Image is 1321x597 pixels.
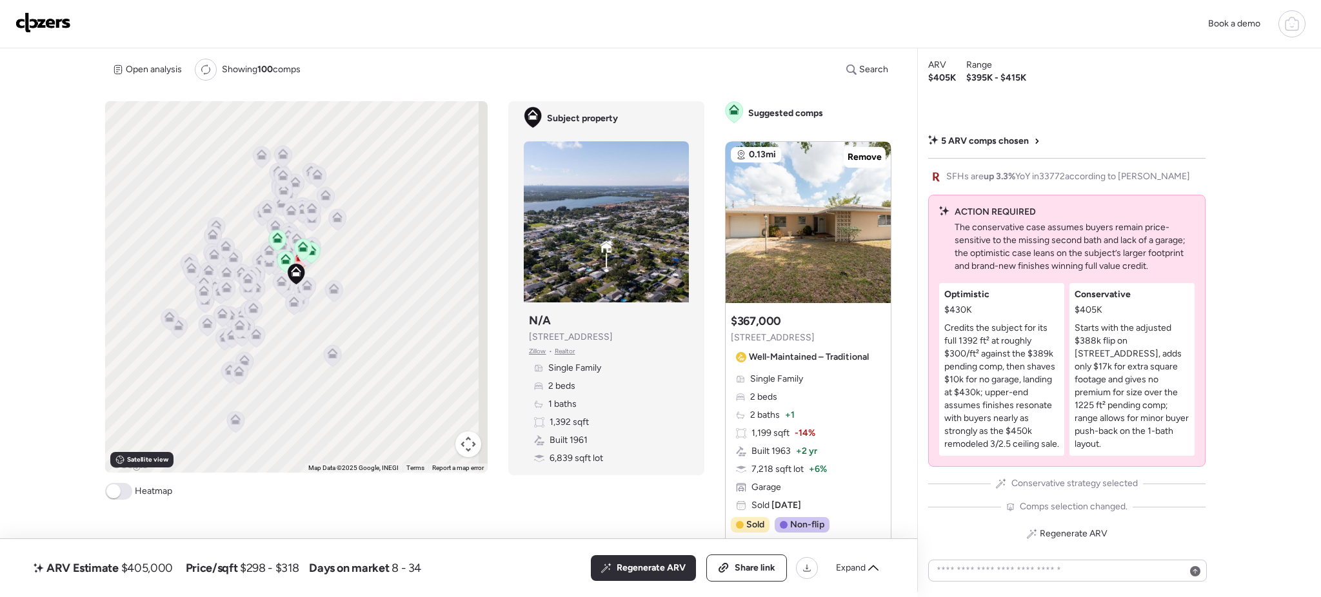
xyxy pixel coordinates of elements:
[126,63,182,76] span: Open analysis
[108,456,151,473] img: Google
[984,171,1015,182] span: up 3.3%
[548,362,601,375] span: Single Family
[548,380,575,393] span: 2 beds
[955,221,1195,273] p: The conservative case assumes buyers remain price-sensitive to the missing second bath and lack o...
[186,560,237,576] span: Price/sqft
[406,464,424,471] a: Terms
[955,206,1036,219] span: ACTION REQUIRED
[1075,304,1102,317] span: $405K
[751,481,781,494] span: Garage
[751,463,804,476] span: 7,218 sqft lot
[108,456,151,473] a: Open this area in Google Maps (opens a new window)
[1075,288,1131,301] span: Conservative
[46,560,119,576] span: ARV Estimate
[731,313,781,329] h3: $367,000
[966,72,1026,84] span: $395K - $415K
[257,64,273,75] span: 100
[941,135,1029,148] span: 5 ARV comps chosen
[529,331,613,344] span: [STREET_ADDRESS]
[750,409,780,422] span: 2 baths
[309,560,389,576] span: Days on market
[455,431,481,457] button: Map camera controls
[746,518,764,531] span: Sold
[749,351,869,364] span: Well-Maintained – Traditional
[1020,500,1127,513] span: Comps selection changed.
[735,562,775,574] span: Share link
[1011,477,1138,490] span: Conservative strategy selected
[121,560,173,576] span: $405,000
[550,416,589,429] span: 1,392 sqft
[785,409,795,422] span: + 1
[859,63,888,76] span: Search
[745,538,833,551] span: 34 days until pending
[222,63,301,76] span: Showing comps
[751,445,791,458] span: Built 1963
[944,304,972,317] span: $430K
[432,464,484,471] a: Report a map error
[550,434,588,447] span: Built 1961
[809,463,827,476] span: + 6%
[529,346,546,357] span: Zillow
[770,500,801,511] span: [DATE]
[944,322,1059,451] p: Credits the subject for its full 1392 ft² at roughly $300/ft² against the $389k pending comp, the...
[966,59,992,72] span: Range
[617,562,686,574] span: Regenerate ARV
[529,313,551,328] h3: N/A
[848,151,882,164] span: Remove
[944,288,989,301] span: Optimistic
[548,398,577,411] span: 1 baths
[550,452,603,465] span: 6,839 sqft lot
[555,346,575,357] span: Realtor
[1208,18,1260,29] span: Book a demo
[751,499,801,512] span: Sold
[750,391,777,404] span: 2 beds
[135,485,172,498] span: Heatmap
[946,170,1190,183] span: SFHs are YoY in 33772 according to [PERSON_NAME]
[240,560,299,576] span: $298 - $318
[928,59,946,72] span: ARV
[748,107,823,120] span: Suggested comps
[750,373,803,386] span: Single Family
[749,148,776,161] span: 0.13mi
[127,455,168,465] span: Satellite view
[796,445,817,458] span: + 2 yr
[1075,322,1189,451] p: Starts with the adjusted $388k flip on [STREET_ADDRESS], adds only $17k for extra square footage ...
[547,112,618,125] span: Subject property
[836,562,866,574] span: Expand
[751,427,790,440] span: 1,199 sqft
[1040,527,1107,540] span: Regenerate ARV
[790,518,824,531] span: Non-flip
[549,346,552,357] span: •
[15,12,71,33] img: Logo
[731,331,815,344] span: [STREET_ADDRESS]
[392,560,421,576] span: 8 - 34
[928,72,956,84] span: $405K
[795,427,815,440] span: -14%
[308,464,399,471] span: Map Data ©2025 Google, INEGI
